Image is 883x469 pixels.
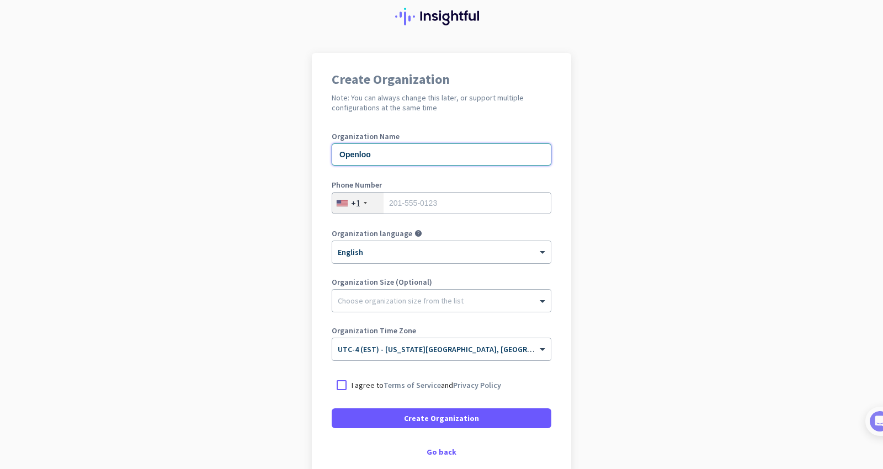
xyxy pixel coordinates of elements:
[332,448,551,456] div: Go back
[414,230,422,237] i: help
[332,230,412,237] label: Organization language
[332,278,551,286] label: Organization Size (Optional)
[352,380,501,391] p: I agree to and
[395,8,488,25] img: Insightful
[332,408,551,428] button: Create Organization
[384,380,441,390] a: Terms of Service
[332,181,551,189] label: Phone Number
[332,327,551,334] label: Organization Time Zone
[404,413,479,424] span: Create Organization
[332,93,551,113] h2: Note: You can always change this later, or support multiple configurations at the same time
[351,198,360,209] div: +1
[453,380,501,390] a: Privacy Policy
[332,192,551,214] input: 201-555-0123
[332,132,551,140] label: Organization Name
[332,143,551,166] input: What is the name of your organization?
[332,73,551,86] h1: Create Organization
